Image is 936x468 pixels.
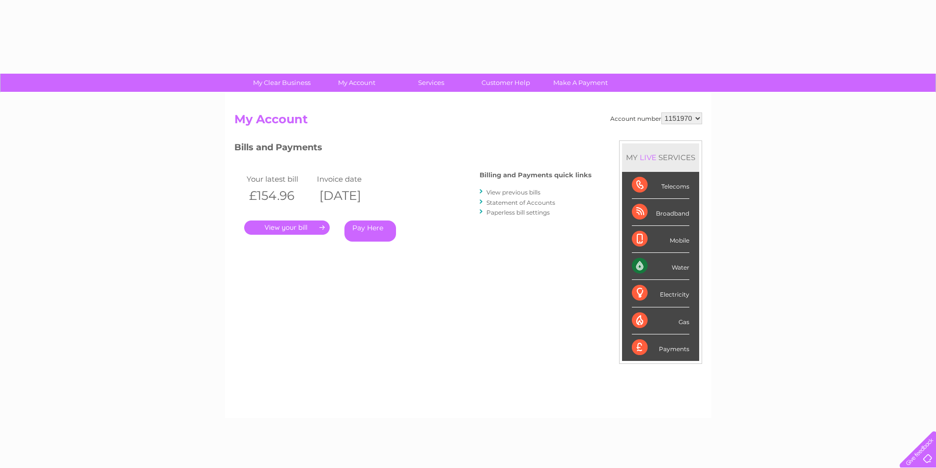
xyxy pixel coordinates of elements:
[632,199,689,226] div: Broadband
[316,74,397,92] a: My Account
[486,189,540,196] a: View previous bills
[486,209,550,216] a: Paperless bill settings
[314,172,385,186] td: Invoice date
[632,334,689,361] div: Payments
[234,140,592,158] h3: Bills and Payments
[241,74,322,92] a: My Clear Business
[244,186,315,206] th: £154.96
[632,172,689,199] div: Telecoms
[244,172,315,186] td: Your latest bill
[486,199,555,206] a: Statement of Accounts
[622,143,699,171] div: MY SERVICES
[632,226,689,253] div: Mobile
[632,253,689,280] div: Water
[314,186,385,206] th: [DATE]
[610,112,702,124] div: Account number
[391,74,472,92] a: Services
[638,153,658,162] div: LIVE
[632,307,689,334] div: Gas
[234,112,702,131] h2: My Account
[540,74,621,92] a: Make A Payment
[480,171,592,179] h4: Billing and Payments quick links
[632,280,689,307] div: Electricity
[244,220,330,235] a: .
[465,74,546,92] a: Customer Help
[344,220,396,242] a: Pay Here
